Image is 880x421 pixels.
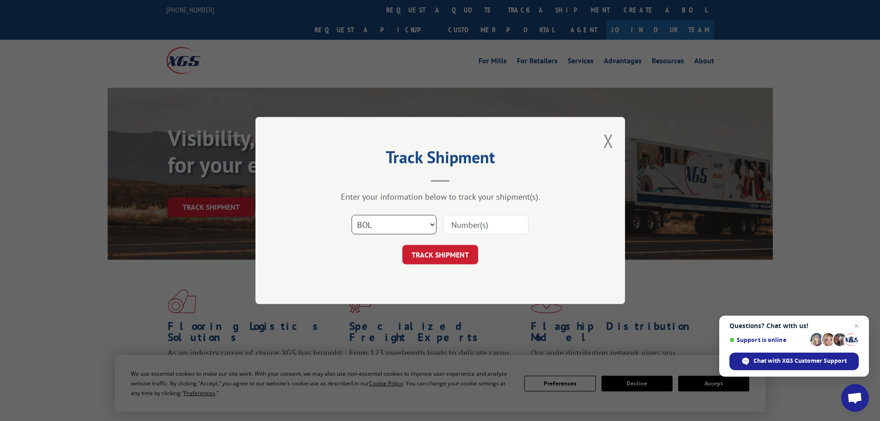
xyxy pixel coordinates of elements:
[402,245,478,264] button: TRACK SHIPMENT
[841,384,869,412] a: Open chat
[302,151,579,168] h2: Track Shipment
[729,353,859,370] span: Chat with XGS Customer Support
[753,357,847,365] span: Chat with XGS Customer Support
[729,336,807,343] span: Support is online
[302,191,579,202] div: Enter your information below to track your shipment(s).
[729,322,859,329] span: Questions? Chat with us!
[443,215,528,234] input: Number(s)
[603,128,613,153] button: Close modal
